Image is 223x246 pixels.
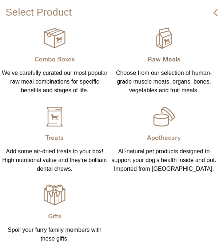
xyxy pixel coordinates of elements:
[109,106,218,184] a: Apothecary All-natural pet products designed to support your dog’s health inside and out. Importe...
[109,69,218,95] div: Choose from our selection of human-grade muscle meats, organs, bones, vegetables and fruit meals.
[109,130,218,145] p: Apothecary
[109,147,218,173] div: All-natural pet products designed to support your dog’s health inside and out. Imported from [GEO...
[214,9,218,16] img: DropDown.png
[109,52,218,66] p: Raw Meals
[109,27,218,106] a: Raw Meals Choose from our selection of human-grade muscle meats, organs, bones, vegetables and fr...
